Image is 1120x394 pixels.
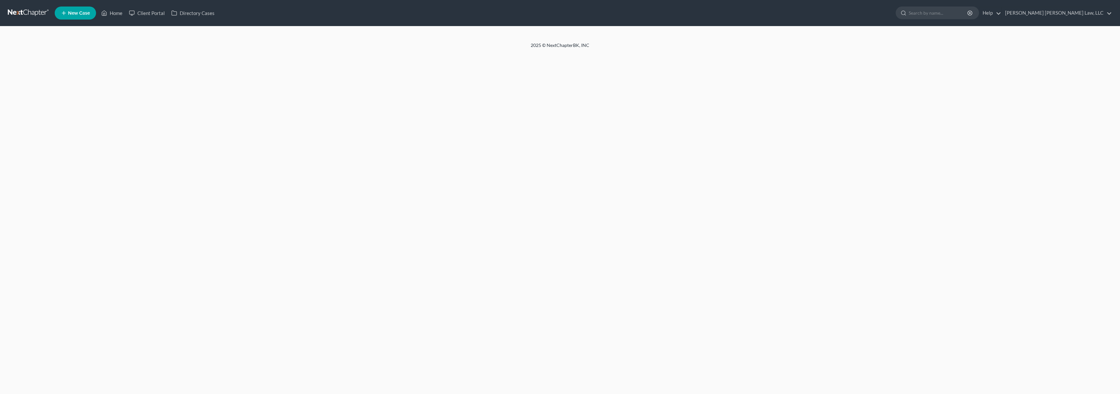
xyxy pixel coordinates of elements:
[126,7,168,19] a: Client Portal
[68,11,90,16] span: New Case
[168,7,218,19] a: Directory Cases
[909,7,968,19] input: Search by name...
[98,7,126,19] a: Home
[374,42,746,54] div: 2025 © NextChapterBK, INC
[979,7,1001,19] a: Help
[1002,7,1112,19] a: [PERSON_NAME] [PERSON_NAME] Law, LLC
